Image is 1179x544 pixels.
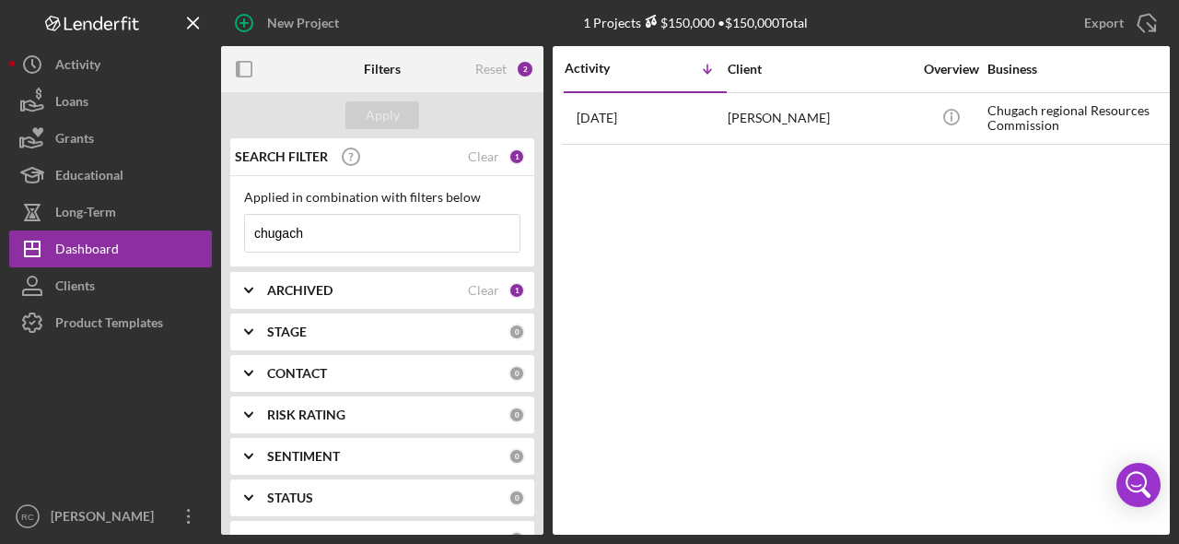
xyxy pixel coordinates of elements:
button: Loans [9,83,212,120]
b: SENTIMENT [267,449,340,464]
button: Product Templates [9,304,212,341]
div: Long-Term [55,194,116,235]
div: Activity [55,46,100,88]
div: Clients [55,267,95,309]
button: New Project [221,5,357,41]
b: STATUS [267,491,313,505]
div: 0 [508,490,525,506]
div: 0 [508,365,525,382]
button: Activity [9,46,212,83]
div: Chugach regional Resources Commission [987,94,1172,143]
b: ARCHIVED [267,283,333,298]
button: Apply [345,101,419,129]
time: 2025-09-19 18:40 [577,111,617,125]
div: Export [1084,5,1124,41]
button: Dashboard [9,231,212,267]
text: RC [21,512,34,522]
div: Apply [366,101,400,129]
div: Educational [55,157,123,198]
div: New Project [267,5,339,41]
div: Loans [55,83,88,124]
div: Applied in combination with filters below [244,190,520,205]
div: 1 Projects • $150,000 Total [583,15,808,30]
div: Client [728,62,912,77]
button: Grants [9,120,212,157]
div: [PERSON_NAME] [728,94,912,143]
div: 2 [516,60,534,78]
div: Reset [475,62,507,77]
div: Open Intercom Messenger [1116,463,1161,507]
b: CONTACT [267,366,327,381]
div: 1 [508,282,525,299]
b: STAGE [267,325,307,339]
div: Clear [468,149,499,164]
b: SEARCH FILTER [235,149,328,164]
div: Dashboard [55,231,119,272]
div: $150,000 [641,15,715,30]
div: Business [987,62,1172,77]
div: [PERSON_NAME] [46,498,166,539]
b: RISK RATING [267,408,345,422]
div: 0 [508,407,525,423]
button: Export [1066,5,1170,41]
div: 1 [508,148,525,165]
div: 0 [508,448,525,465]
b: Filters [364,62,401,77]
div: 0 [508,324,525,340]
div: Grants [55,120,94,161]
button: RC[PERSON_NAME] [9,498,212,535]
button: Educational [9,157,212,194]
div: Clear [468,283,499,298]
button: Long-Term [9,194,212,231]
div: Product Templates [55,304,163,346]
div: Activity [565,61,646,76]
button: Clients [9,267,212,304]
div: Overview [916,62,986,77]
